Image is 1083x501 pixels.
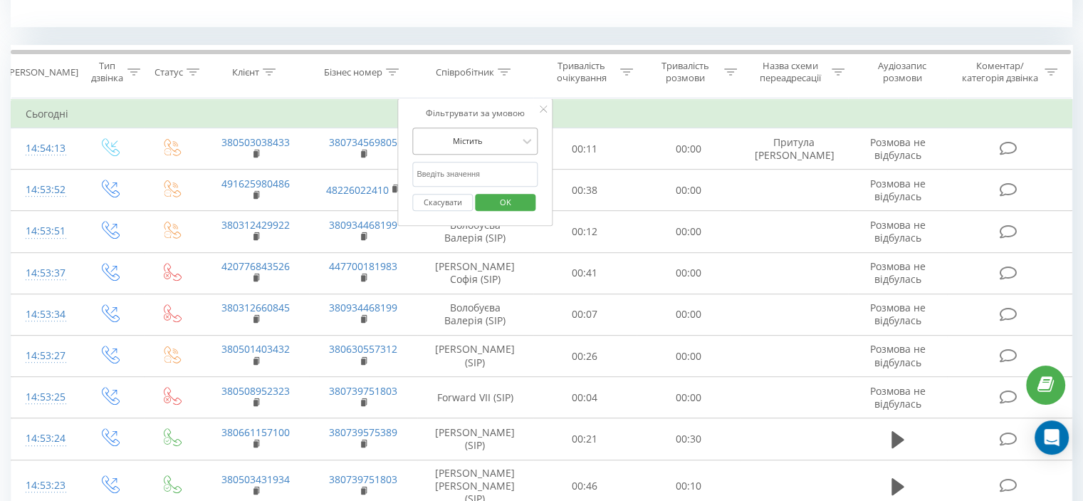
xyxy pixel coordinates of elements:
[436,66,494,78] div: Співробітник
[417,252,533,294] td: [PERSON_NAME] Софія (SIP)
[232,66,259,78] div: Клієнт
[26,301,63,329] div: 14:53:34
[26,259,63,287] div: 14:53:37
[221,472,290,486] a: 380503431934
[329,342,397,356] a: 380630557312
[637,170,740,211] td: 00:00
[329,425,397,439] a: 380739575389
[637,294,740,335] td: 00:00
[870,342,926,368] span: Розмова не відбулась
[221,342,290,356] a: 380501403432
[533,418,637,460] td: 00:21
[637,336,740,377] td: 00:00
[26,472,63,500] div: 14:53:23
[221,135,290,149] a: 380503038433
[329,135,397,149] a: 380734569805
[221,218,290,232] a: 380312429922
[861,60,944,84] div: Аудіозапис розмови
[533,170,637,211] td: 00:38
[870,384,926,410] span: Розмова не відбулась
[417,294,533,335] td: Волобуєва Валерія (SIP)
[649,60,721,84] div: Тривалість розмови
[26,176,63,204] div: 14:53:52
[533,211,637,252] td: 00:12
[870,135,926,162] span: Розмова не відбулась
[221,425,290,439] a: 380661157100
[417,418,533,460] td: [PERSON_NAME] (SIP)
[329,384,397,398] a: 380739751803
[870,218,926,244] span: Розмова не відбулась
[533,377,637,418] td: 00:04
[412,162,538,187] input: Введіть значення
[326,183,389,197] a: 48226022410
[26,342,63,370] div: 14:53:27
[417,377,533,418] td: Forward VII (SIP)
[26,217,63,245] div: 14:53:51
[412,106,538,120] div: Фільтрувати за умовою
[637,252,740,294] td: 00:00
[533,128,637,170] td: 00:11
[740,128,847,170] td: Притула [PERSON_NAME]
[26,383,63,411] div: 14:53:25
[870,259,926,286] span: Розмова не відбулась
[412,194,473,212] button: Скасувати
[221,177,290,190] a: 491625980486
[637,377,740,418] td: 00:00
[329,259,397,273] a: 447700181983
[417,336,533,377] td: [PERSON_NAME] (SIP)
[6,66,78,78] div: [PERSON_NAME]
[637,211,740,252] td: 00:00
[329,218,397,232] a: 380934468199
[1035,420,1069,455] div: Open Intercom Messenger
[533,252,637,294] td: 00:41
[26,135,63,162] div: 14:54:13
[637,128,740,170] td: 00:00
[329,301,397,314] a: 380934468199
[417,211,533,252] td: Волобуєва Валерія (SIP)
[870,301,926,327] span: Розмова не відбулась
[26,425,63,453] div: 14:53:24
[533,336,637,377] td: 00:26
[533,294,637,335] td: 00:07
[329,472,397,486] a: 380739751803
[11,100,1072,128] td: Сьогодні
[637,418,740,460] td: 00:30
[486,191,525,213] span: OK
[221,259,290,273] a: 420776843526
[475,194,535,212] button: OK
[221,301,290,314] a: 380312660845
[155,66,183,78] div: Статус
[958,60,1041,84] div: Коментар/категорія дзвінка
[546,60,617,84] div: Тривалість очікування
[221,384,290,398] a: 380508952323
[324,66,382,78] div: Бізнес номер
[870,177,926,203] span: Розмова не відбулась
[753,60,828,84] div: Назва схеми переадресації
[90,60,123,84] div: Тип дзвінка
